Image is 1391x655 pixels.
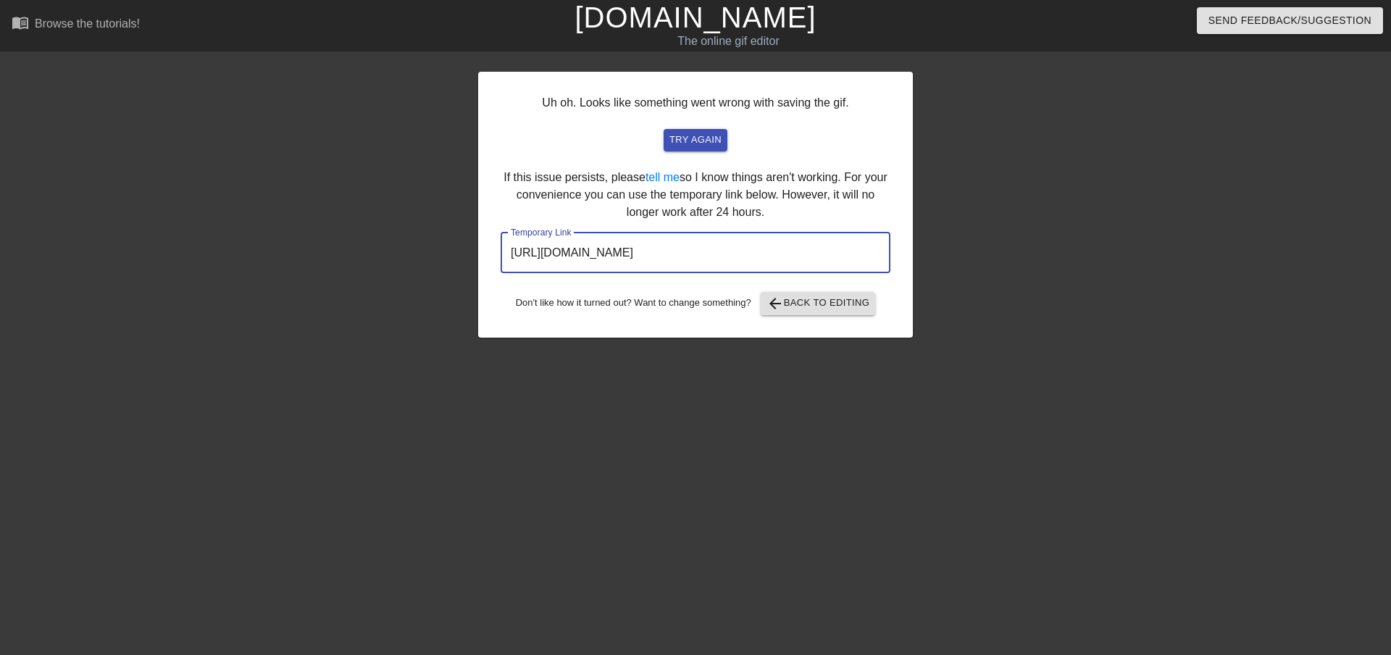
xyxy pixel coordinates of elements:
[664,129,727,151] button: try again
[471,33,986,50] div: The online gif editor
[1208,12,1371,30] span: Send Feedback/Suggestion
[501,292,890,315] div: Don't like how it turned out? Want to change something?
[766,295,870,312] span: Back to Editing
[1197,7,1383,34] button: Send Feedback/Suggestion
[669,132,722,149] span: try again
[12,14,29,31] span: menu_book
[478,72,913,338] div: Uh oh. Looks like something went wrong with saving the gif. If this issue persists, please so I k...
[12,14,140,36] a: Browse the tutorials!
[646,171,680,183] a: tell me
[501,233,890,273] input: bare
[575,1,816,33] a: [DOMAIN_NAME]
[35,17,140,30] div: Browse the tutorials!
[766,295,784,312] span: arrow_back
[761,292,876,315] button: Back to Editing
